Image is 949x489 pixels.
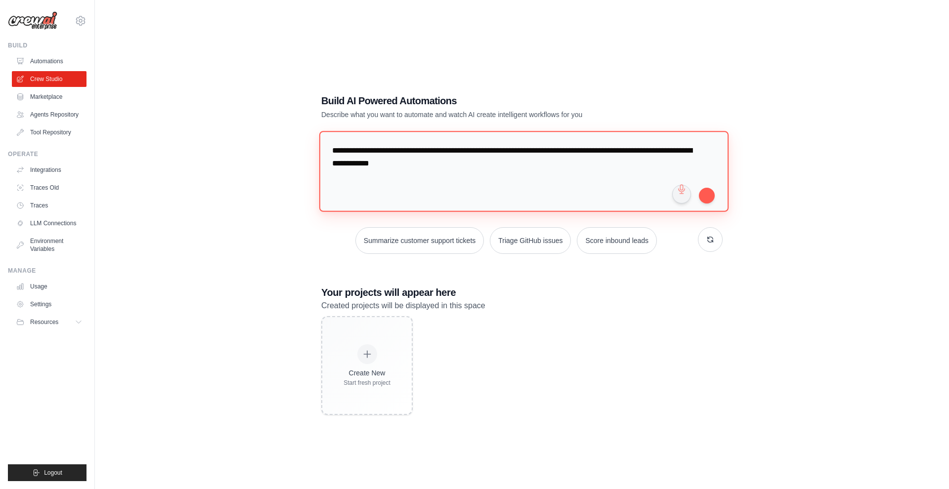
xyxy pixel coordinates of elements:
[12,198,86,213] a: Traces
[8,150,86,158] div: Operate
[12,71,86,87] a: Crew Studio
[30,318,58,326] span: Resources
[8,41,86,49] div: Build
[12,296,86,312] a: Settings
[12,180,86,196] a: Traces Old
[8,11,57,30] img: Logo
[355,227,484,254] button: Summarize customer support tickets
[321,285,723,299] h3: Your projects will appear here
[12,233,86,257] a: Environment Variables
[12,53,86,69] a: Automations
[12,162,86,178] a: Integrations
[12,89,86,105] a: Marketplace
[12,279,86,294] a: Usage
[12,107,86,122] a: Agents Repository
[8,464,86,481] button: Logout
[12,124,86,140] a: Tool Repository
[490,227,571,254] button: Triage GitHub issues
[900,442,949,489] iframe: Chat Widget
[12,215,86,231] a: LLM Connections
[8,267,86,275] div: Manage
[672,185,691,204] button: Click to speak your automation idea
[577,227,657,254] button: Score inbound leads
[698,227,723,252] button: Get new suggestions
[321,299,723,312] p: Created projects will be displayed in this space
[44,469,62,477] span: Logout
[344,379,390,387] div: Start fresh project
[321,110,653,120] p: Describe what you want to automate and watch AI create intelligent workflows for you
[12,314,86,330] button: Resources
[344,368,390,378] div: Create New
[321,94,653,108] h1: Build AI Powered Automations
